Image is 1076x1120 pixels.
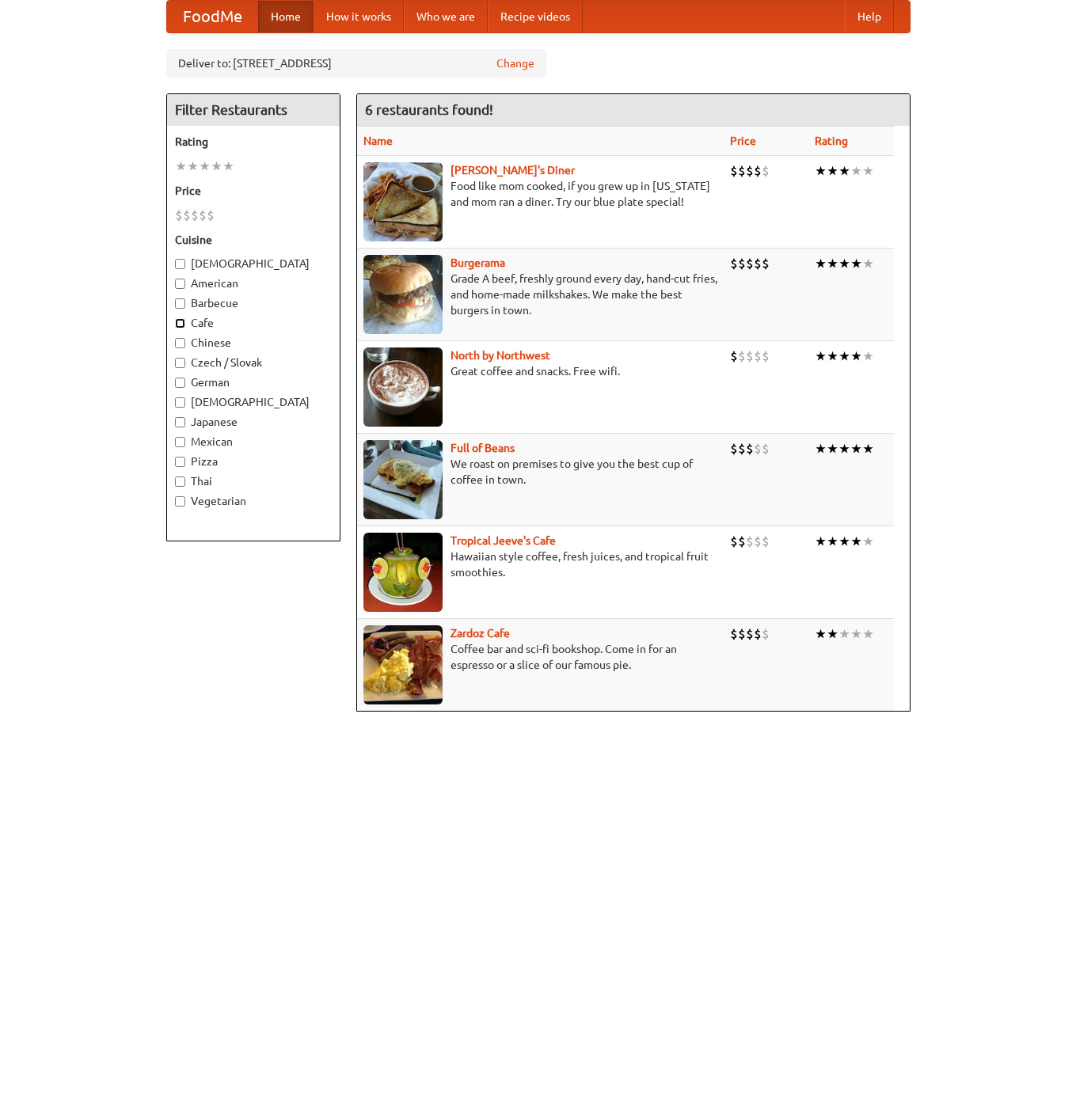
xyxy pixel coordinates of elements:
[363,533,443,612] img: jeeves.jpg
[187,158,199,175] li: ★
[175,279,185,289] input: American
[496,55,534,71] a: Change
[730,440,738,457] li: $
[175,207,183,224] li: $
[815,162,827,180] li: ★
[827,625,838,643] li: ★
[762,347,770,365] li: $
[862,533,874,550] li: ★
[175,275,332,291] label: American
[850,347,862,365] li: ★
[451,349,550,362] a: North by Northwest
[365,102,493,117] ng-pluralize: 6 restaurants found!
[222,158,234,175] li: ★
[738,440,746,457] li: $
[175,397,185,408] input: [DEMOGRAPHIC_DATA]
[175,493,332,509] label: Vegetarian
[211,158,222,175] li: ★
[363,347,443,427] img: north.jpg
[314,1,404,32] a: How it works
[815,440,827,457] li: ★
[838,255,850,272] li: ★
[166,49,546,78] div: Deliver to: [STREET_ADDRESS]
[363,549,717,580] p: Hawaiian style coffee, fresh juices, and tropical fruit smoothies.
[730,162,738,180] li: $
[738,162,746,180] li: $
[862,162,874,180] li: ★
[738,255,746,272] li: $
[754,533,762,550] li: $
[175,315,332,331] label: Cafe
[363,162,443,241] img: sallys.jpg
[862,347,874,365] li: ★
[730,347,738,365] li: $
[827,162,838,180] li: ★
[175,355,332,370] label: Czech / Slovak
[850,162,862,180] li: ★
[175,374,332,390] label: German
[845,1,894,32] a: Help
[862,255,874,272] li: ★
[363,255,443,334] img: burgerama.jpg
[191,207,199,224] li: $
[762,255,770,272] li: $
[363,625,443,704] img: zardoz.jpg
[363,456,717,488] p: We roast on premises to give you the best cup of coffee in town.
[730,625,738,643] li: $
[862,625,874,643] li: ★
[827,440,838,457] li: ★
[451,627,510,640] a: Zardoz Cafe
[363,641,717,673] p: Coffee bar and sci-fi bookshop. Come in for an espresso or a slice of our famous pie.
[850,625,862,643] li: ★
[199,207,207,224] li: $
[746,440,754,457] li: $
[746,255,754,272] li: $
[730,255,738,272] li: $
[175,417,185,427] input: Japanese
[754,440,762,457] li: $
[827,533,838,550] li: ★
[175,414,332,430] label: Japanese
[850,533,862,550] li: ★
[762,162,770,180] li: $
[175,476,185,487] input: Thai
[815,533,827,550] li: ★
[451,164,575,177] a: [PERSON_NAME]'s Diner
[451,534,556,547] b: Tropical Jeeve's Cafe
[175,134,332,150] h5: Rating
[363,363,717,379] p: Great coffee and snacks. Free wifi.
[730,533,738,550] li: $
[738,533,746,550] li: $
[175,454,332,469] label: Pizza
[488,1,583,32] a: Recipe videos
[363,440,443,519] img: beans.jpg
[167,1,258,32] a: FoodMe
[838,162,850,180] li: ★
[175,434,332,450] label: Mexican
[850,255,862,272] li: ★
[815,625,827,643] li: ★
[838,440,850,457] li: ★
[175,256,332,271] label: [DEMOGRAPHIC_DATA]
[451,256,505,269] b: Burgerama
[175,259,185,269] input: [DEMOGRAPHIC_DATA]
[738,347,746,365] li: $
[754,347,762,365] li: $
[730,135,756,147] a: Price
[827,347,838,365] li: ★
[746,347,754,365] li: $
[175,457,185,467] input: Pizza
[175,338,185,348] input: Chinese
[754,162,762,180] li: $
[815,255,827,272] li: ★
[175,183,332,199] h5: Price
[363,135,393,147] a: Name
[175,496,185,507] input: Vegetarian
[451,442,515,454] a: Full of Beans
[175,335,332,351] label: Chinese
[175,158,187,175] li: ★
